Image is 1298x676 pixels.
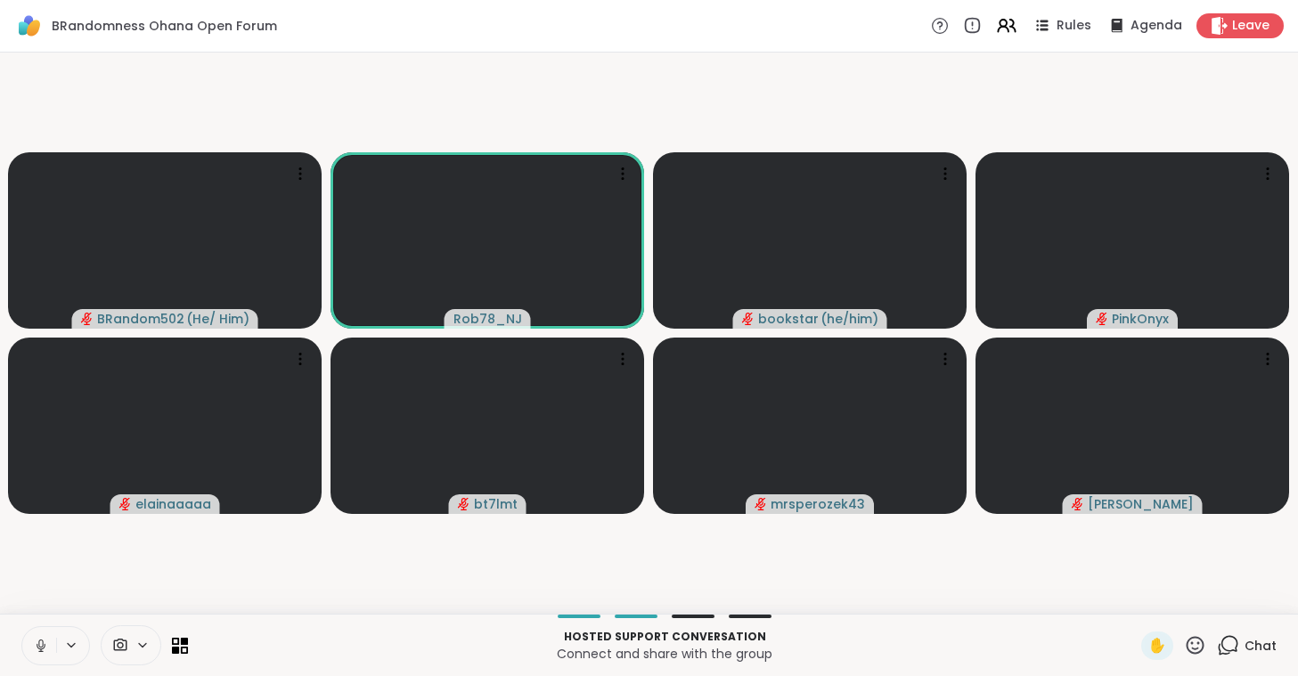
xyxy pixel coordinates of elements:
[81,313,94,325] span: audio-muted
[52,17,277,35] span: BRandomness Ohana Open Forum
[199,629,1131,645] p: Hosted support conversation
[458,498,470,510] span: audio-muted
[1232,17,1269,35] span: Leave
[742,313,755,325] span: audio-muted
[1072,498,1084,510] span: audio-muted
[771,495,865,513] span: mrsperozek43
[758,310,819,328] span: bookstar
[97,310,184,328] span: BRandom502
[1096,313,1108,325] span: audio-muted
[14,11,45,41] img: ShareWell Logomark
[1088,495,1194,513] span: [PERSON_NAME]
[199,645,1131,663] p: Connect and share with the group
[474,495,518,513] span: bt7lmt
[135,495,211,513] span: elainaaaaa
[755,498,767,510] span: audio-muted
[1131,17,1182,35] span: Agenda
[186,310,249,328] span: ( He/ Him )
[119,498,132,510] span: audio-muted
[1057,17,1091,35] span: Rules
[1245,637,1277,655] span: Chat
[1112,310,1169,328] span: PinkOnyx
[820,310,878,328] span: ( he/him )
[1148,635,1166,656] span: ✋
[453,310,522,328] span: Rob78_NJ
